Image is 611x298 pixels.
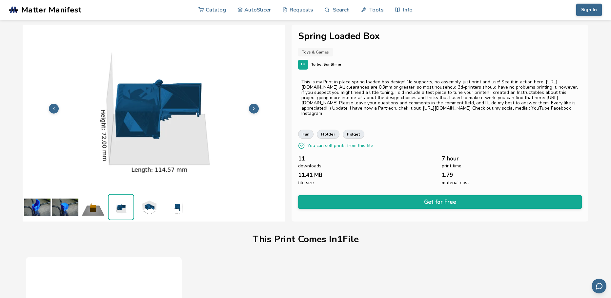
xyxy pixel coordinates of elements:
[298,180,314,185] span: file size
[442,163,461,169] span: print time
[307,142,373,149] p: You can sell prints from this file
[109,195,133,220] img: 1_3D_Dimensions
[80,194,106,220] img: 1_Print_Preview
[136,194,162,220] img: 1_3D_Dimensions
[576,4,602,16] button: Sign In
[301,79,579,117] div: This is my Print in place spring loaded box design! No supports, no assembly, just print and use!...
[298,172,322,178] span: 11.41 MB
[298,195,582,209] button: Get for Free
[298,163,321,169] span: downloads
[592,279,606,293] button: Send feedback via email
[298,156,305,162] span: 11
[21,5,81,14] span: Matter Manifest
[298,130,314,139] a: fun
[253,234,359,245] h1: This Print Comes In 1 File
[442,156,459,162] span: 7 hour
[311,61,341,68] p: Turbo_SunShine
[442,172,453,178] span: 1.79
[164,194,190,220] img: 1_3D_Dimensions
[298,48,333,56] a: Toys & Games
[442,180,469,185] span: material cost
[343,130,364,139] a: fidget
[298,31,582,41] h1: Spring Loaded Box
[300,62,305,67] span: TU
[317,130,339,139] a: holder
